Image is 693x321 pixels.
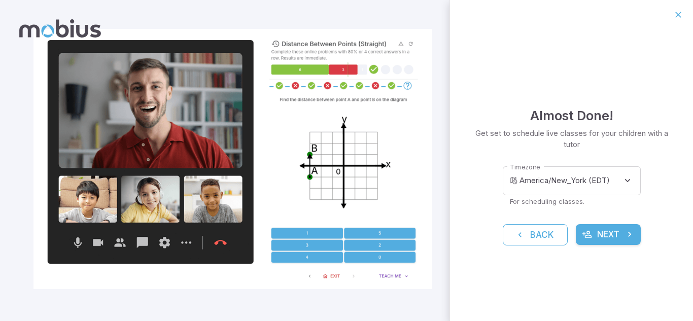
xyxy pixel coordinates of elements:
p: Get set to schedule live classes for your children with a tutor [474,128,669,150]
button: Next [576,224,641,245]
div: America/New_York (EDT) [519,166,640,195]
h4: Almost Done! [530,105,613,126]
p: For scheduling classes. [510,197,634,206]
button: Back [503,224,568,245]
label: Timezone [510,162,540,172]
img: parent_5-illustration [33,29,432,289]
